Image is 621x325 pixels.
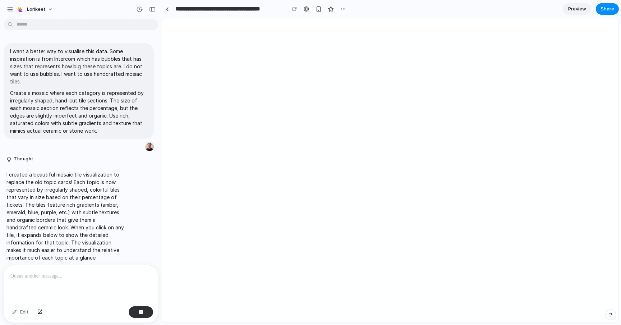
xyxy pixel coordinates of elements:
button: Lorikeet [14,4,57,15]
span: Preview [568,5,586,13]
span: Share [601,5,614,13]
button: Share [596,3,619,15]
a: Preview [563,3,592,15]
p: Create a mosaic where each category is represented by irregularly shaped, hand-cut tile sections.... [10,89,147,134]
p: I created a beautiful mosaic tile visualization to replace the old topic cards! Each topic is now... [6,171,126,261]
p: I want a better way to visualise this data. Some inspiration is from Intercom which has bubbles t... [10,47,147,85]
span: Lorikeet [27,6,46,13]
